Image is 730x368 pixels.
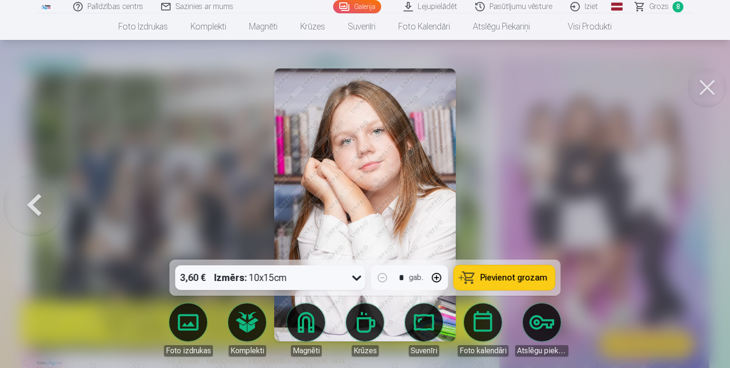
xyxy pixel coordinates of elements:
[458,345,509,357] div: Foto kalendāri
[229,345,266,357] div: Komplekti
[672,1,683,12] span: 8
[214,271,247,284] strong: Izmērs :
[162,303,215,357] a: Foto izdrukas
[456,303,509,357] a: Foto kalendāri
[409,272,423,283] div: gab.
[541,13,623,40] a: Visi produkti
[279,303,333,357] a: Magnēti
[454,265,555,290] button: Pievienot grozam
[480,273,547,282] span: Pievienot grozam
[175,265,211,290] div: 3,60 €
[41,4,51,10] img: /fa1
[164,345,213,357] div: Foto izdrukas
[461,13,541,40] a: Atslēgu piekariņi
[336,13,387,40] a: Suvenīri
[289,13,336,40] a: Krūzes
[409,345,439,357] div: Suvenīri
[397,303,451,357] a: Suvenīri
[179,13,238,40] a: Komplekti
[515,345,568,357] div: Atslēgu piekariņi
[338,303,392,357] a: Krūzes
[291,345,322,357] div: Magnēti
[107,13,179,40] a: Foto izdrukas
[221,303,274,357] a: Komplekti
[387,13,461,40] a: Foto kalendāri
[214,265,287,290] div: 10x15cm
[649,1,669,12] span: Grozs
[352,345,379,357] div: Krūzes
[238,13,289,40] a: Magnēti
[515,303,568,357] a: Atslēgu piekariņi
